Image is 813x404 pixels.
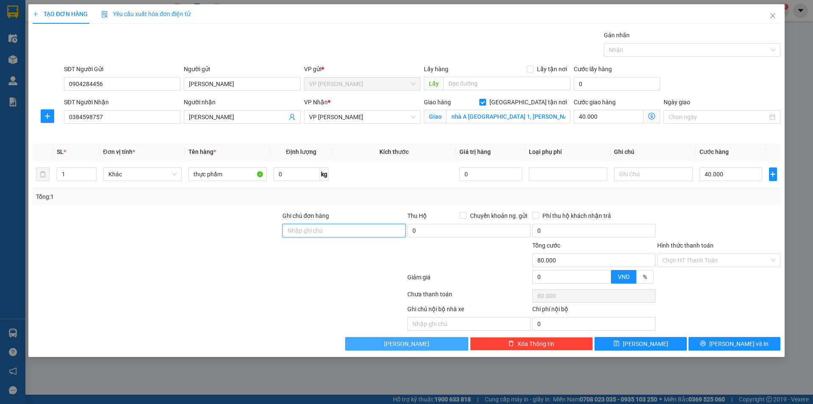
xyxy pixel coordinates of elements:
[424,99,451,106] span: Giao hàng
[669,112,767,122] input: Ngày giao
[406,273,531,287] div: Giảm giá
[407,317,531,331] input: Nhập ghi chú
[643,273,647,280] span: %
[470,337,593,351] button: deleteXóa Thông tin
[282,224,406,237] input: Ghi chú đơn hàng
[532,242,560,249] span: Tổng cước
[36,192,314,201] div: Tổng: 1
[424,66,448,72] span: Lấy hàng
[508,340,514,347] span: delete
[614,340,619,347] span: save
[769,167,777,181] button: plus
[33,11,39,17] span: plus
[345,337,468,351] button: [PERSON_NAME]
[595,337,686,351] button: save[PERSON_NAME]
[525,144,611,160] th: Loại phụ phí
[539,211,614,220] span: Phí thu hộ khách nhận trả
[23,7,84,34] strong: CHUYỂN PHÁT NHANH AN PHÚ QUÝ
[379,148,409,155] span: Kích thước
[614,167,692,181] input: Ghi Chú
[64,64,180,74] div: SĐT Người Gửi
[424,110,446,123] span: Giao
[611,144,696,160] th: Ghi chú
[648,113,655,120] span: dollar-circle
[188,148,216,155] span: Tên hàng
[41,113,54,120] span: plus
[184,64,300,74] div: Người gửi
[304,64,420,74] div: VP gửi
[700,340,706,347] span: printer
[407,212,427,219] span: Thu Hộ
[517,339,554,348] span: Xóa Thông tin
[574,99,616,106] label: Cước giao hàng
[188,167,267,181] input: VD: Bàn, Ghế
[459,167,523,181] input: 0
[534,64,570,74] span: Lấy tận nơi
[486,98,570,107] span: [GEOGRAPHIC_DATA] tận nơi
[4,46,19,88] img: logo
[443,77,570,90] input: Dọc đường
[20,36,85,65] span: [GEOGRAPHIC_DATA], [GEOGRAPHIC_DATA] ↔ [GEOGRAPHIC_DATA]
[467,211,531,220] span: Chuyển khoản ng. gửi
[406,290,531,304] div: Chưa thanh toán
[33,11,88,17] span: TẠO ĐƠN HÀNG
[103,148,135,155] span: Đơn vị tính
[769,171,777,178] span: plus
[424,77,443,90] span: Lấy
[574,66,612,72] label: Cước lấy hàng
[282,212,329,219] label: Ghi chú đơn hàng
[101,11,108,18] img: icon
[459,148,491,155] span: Giá trị hàng
[309,111,415,123] span: VP NGỌC HỒI
[574,110,644,123] input: Cước giao hàng
[532,304,655,317] div: Chi phí nội bộ
[36,167,50,181] button: delete
[769,12,776,19] span: close
[700,148,729,155] span: Cước hàng
[320,167,329,181] span: kg
[657,242,713,249] label: Hình thức thanh toán
[623,339,668,348] span: [PERSON_NAME]
[64,98,180,107] div: SĐT Người Nhận
[184,98,300,107] div: Người nhận
[618,273,630,280] span: VND
[101,11,191,17] span: Yêu cầu xuất hóa đơn điện tử
[309,78,415,90] span: VP Nghi Xuân
[286,148,316,155] span: Định lượng
[289,114,296,120] span: user-add
[384,339,429,348] span: [PERSON_NAME]
[761,4,785,28] button: Close
[574,77,660,91] input: Cước lấy hàng
[689,337,780,351] button: printer[PERSON_NAME] và In
[709,339,769,348] span: [PERSON_NAME] và In
[604,32,630,39] label: Gán nhãn
[108,168,177,181] span: Khác
[304,99,328,106] span: VP Nhận
[664,99,690,106] label: Ngày giao
[57,148,64,155] span: SL
[446,110,570,123] input: Giao tận nơi
[41,109,54,123] button: plus
[407,304,531,317] div: Ghi chú nội bộ nhà xe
